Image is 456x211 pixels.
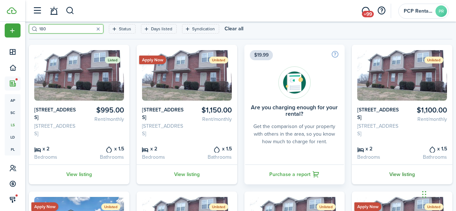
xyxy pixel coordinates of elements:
a: pl [5,143,21,155]
img: Listing avatar [142,50,232,101]
card-listing-title: $1,150.00 [190,106,232,114]
card-listing-title: x 1.5 [190,145,232,153]
a: Purchase a report [244,164,345,184]
img: Listing avatar [357,50,447,101]
ribbon: Apply Now [354,202,381,211]
card-listing-title: [STREET_ADDRESS] [357,106,399,121]
a: View listing [352,164,452,184]
ribbon: Apply Now [139,56,166,64]
card-listing-description: [STREET_ADDRESS] [357,122,399,137]
filter-tag: Open filter [182,24,219,34]
button: Open menu [5,23,21,38]
button: Clear search [93,24,103,34]
span: +99 [362,11,374,17]
card-listing-title: x 2 [34,145,76,153]
card-listing-description: Bathrooms [190,153,232,161]
input: Search here... [37,26,101,32]
a: sc [5,106,21,119]
status: Unlisted [316,203,336,210]
card-listing-title: x 2 [357,145,399,153]
div: Drag [422,184,426,205]
button: Search [66,5,75,17]
a: ld [5,131,21,143]
filter-tag: Open filter [109,24,136,34]
avatar-text: PR [435,5,447,17]
card-listing-title: $995.00 [82,106,124,114]
card-listing-description: [STREET_ADDRESS] [142,122,184,137]
a: Notifications [47,2,61,20]
a: Messaging [359,2,372,20]
button: Open resource center [375,5,388,17]
img: Listing avatar [34,50,124,101]
card-listing-description: Bedrooms [357,153,399,161]
card-listing-title: x 1.5 [405,145,447,153]
filter-tag-label: Status [119,26,131,32]
card-description: Get the comparison of your property with others in the area, so you know how much to charge for r... [250,123,340,145]
card-listing-description: Rent/monthly [82,115,124,123]
card-listing-title: $1,100.00 [405,106,447,114]
ribbon: Apply Now [31,202,58,211]
a: ls [5,119,21,131]
status: Listed [105,57,120,63]
card-listing-description: Bedrooms [142,153,184,161]
span: $19.99 [250,50,273,60]
card-listing-title: x 2 [142,145,184,153]
card-title: Are you charging enough for your rental? [250,104,340,117]
card-listing-description: [STREET_ADDRESS] [34,122,76,137]
card-listing-title: [STREET_ADDRESS] [34,106,76,121]
img: Rentability report avatar [278,66,311,99]
filter-tag-label: Days listed [151,26,172,32]
card-listing-description: Bedrooms [34,153,76,161]
card-listing-description: Rent/monthly [190,115,232,123]
a: ap [5,94,21,106]
iframe: Chat Widget [420,176,456,211]
filter-tag: Open filter [141,24,177,34]
status: Unlisted [209,57,228,63]
card-listing-description: Rent/monthly [405,115,447,123]
span: PCP Rental Division [404,9,433,14]
card-listing-description: Bathrooms [82,153,124,161]
a: View listing [29,164,129,184]
card-listing-title: x 1.5 [82,145,124,153]
status: Unlisted [209,203,228,210]
img: TenantCloud [7,7,17,14]
button: Clear all [225,24,243,34]
filter-tag-label: Syndication [192,26,215,32]
card-listing-title: [STREET_ADDRESS] [142,106,184,121]
card-listing-description: Bathrooms [405,153,447,161]
status: Unlisted [101,203,120,210]
status: Unlisted [424,57,443,63]
a: View listing [137,164,237,184]
button: Open sidebar [30,4,44,18]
